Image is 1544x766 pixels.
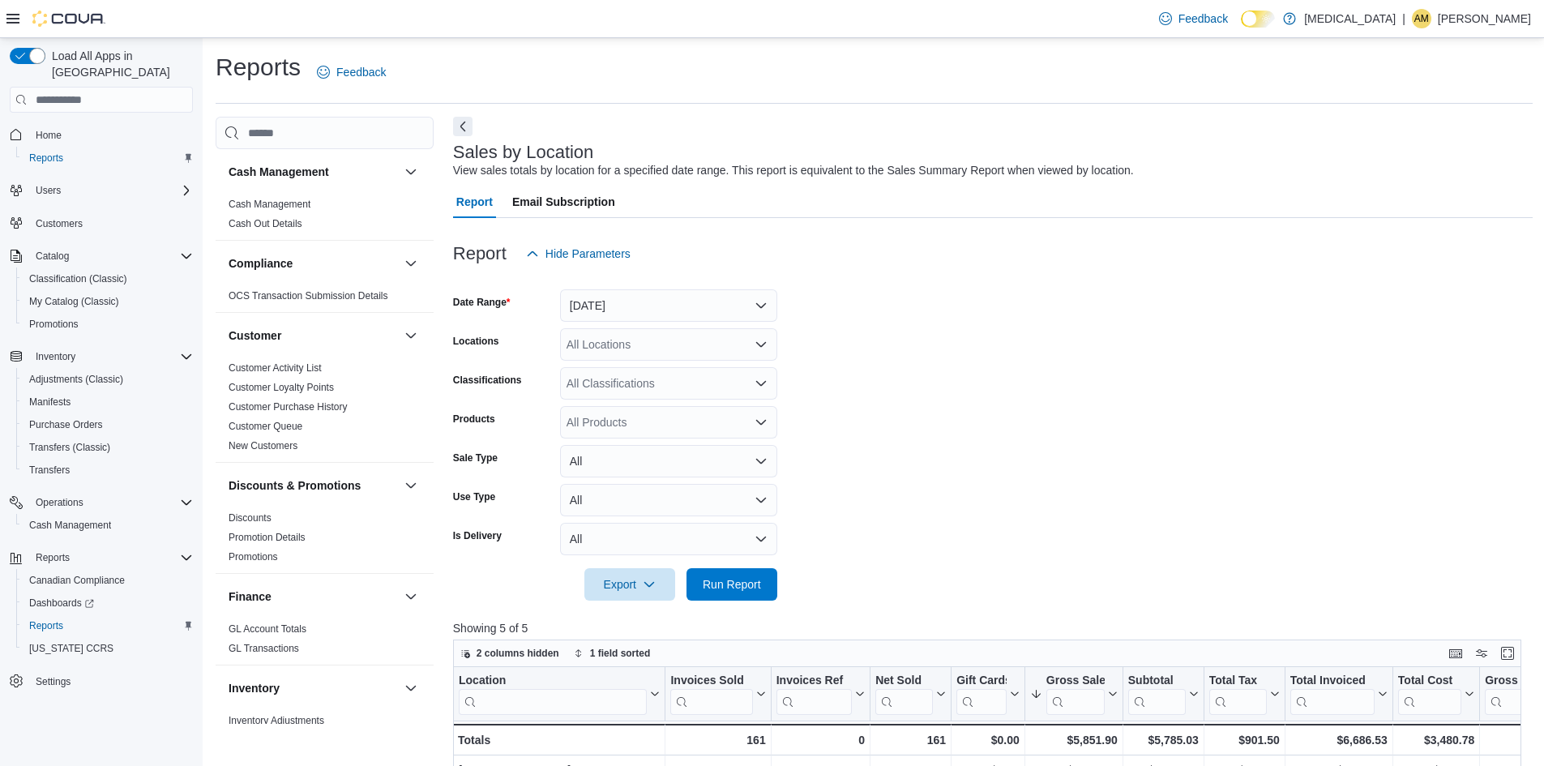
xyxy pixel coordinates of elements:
[229,327,398,344] button: Customer
[23,616,70,635] a: Reports
[1398,674,1461,715] div: Total Cost
[29,126,68,145] a: Home
[3,546,199,569] button: Reports
[23,392,193,412] span: Manifests
[29,213,193,233] span: Customers
[29,347,82,366] button: Inventory
[229,362,322,374] a: Customer Activity List
[477,647,559,660] span: 2 columns hidden
[23,593,101,613] a: Dashboards
[1398,674,1461,689] div: Total Cost
[1304,9,1396,28] p: [MEDICAL_DATA]
[229,512,272,524] a: Discounts
[670,730,765,750] div: 161
[229,164,329,180] h3: Cash Management
[1290,674,1375,715] div: Total Invoiced
[1398,730,1474,750] div: $3,480.78
[229,550,278,563] span: Promotions
[229,199,310,210] a: Cash Management
[45,48,193,80] span: Load All Apps in [GEOGRAPHIC_DATA]
[229,588,398,605] button: Finance
[36,551,70,564] span: Reports
[310,56,392,88] a: Feedback
[229,511,272,524] span: Discounts
[229,642,299,655] span: GL Transactions
[776,674,851,715] div: Invoices Ref
[401,254,421,273] button: Compliance
[29,493,90,512] button: Operations
[560,445,777,477] button: All
[23,639,193,658] span: Washington CCRS
[29,519,111,532] span: Cash Management
[229,477,361,494] h3: Discounts & Promotions
[29,619,63,632] span: Reports
[1446,644,1465,663] button: Keyboard shortcuts
[336,64,386,80] span: Feedback
[23,370,193,389] span: Adjustments (Classic)
[401,476,421,495] button: Discounts & Promotions
[23,292,126,311] a: My Catalog (Classic)
[23,571,131,590] a: Canadian Compliance
[453,374,522,387] label: Classifications
[36,217,83,230] span: Customers
[16,267,199,290] button: Classification (Classic)
[453,244,507,263] h3: Report
[956,674,1007,715] div: Gift Card Sales
[459,674,660,715] button: Location
[23,415,193,434] span: Purchase Orders
[23,148,193,168] span: Reports
[216,195,434,240] div: Cash Management
[216,619,434,665] div: Finance
[229,289,388,302] span: OCS Transaction Submission Details
[29,373,123,386] span: Adjustments (Classic)
[512,186,615,218] span: Email Subscription
[1209,674,1280,715] button: Total Tax
[29,672,77,691] a: Settings
[1498,644,1517,663] button: Enter fullscreen
[3,491,199,514] button: Operations
[23,315,85,334] a: Promotions
[229,401,348,413] a: Customer Purchase History
[16,368,199,391] button: Adjustments (Classic)
[229,623,306,635] a: GL Account Totals
[229,532,306,543] a: Promotion Details
[23,315,193,334] span: Promotions
[1209,674,1267,715] div: Total Tax
[229,255,293,272] h3: Compliance
[453,490,495,503] label: Use Type
[875,730,946,750] div: 161
[545,246,631,262] span: Hide Parameters
[755,377,768,390] button: Open list of options
[590,647,651,660] span: 1 field sorted
[229,588,272,605] h3: Finance
[10,116,193,735] nav: Complex example
[776,674,864,715] button: Invoices Ref
[23,571,193,590] span: Canadian Compliance
[453,117,473,136] button: Next
[29,671,193,691] span: Settings
[229,551,278,563] a: Promotions
[453,620,1533,636] p: Showing 5 of 5
[29,181,67,200] button: Users
[401,326,421,345] button: Customer
[23,516,193,535] span: Cash Management
[29,124,193,144] span: Home
[23,460,193,480] span: Transfers
[956,730,1020,750] div: $0.00
[3,122,199,146] button: Home
[1030,730,1118,750] div: $5,851.90
[229,439,297,452] span: New Customers
[229,421,302,432] a: Customer Queue
[1128,674,1186,715] div: Subtotal
[216,508,434,573] div: Discounts & Promotions
[29,272,127,285] span: Classification (Classic)
[16,313,199,336] button: Promotions
[459,674,647,689] div: Location
[229,623,306,635] span: GL Account Totals
[229,715,324,726] a: Inventory Adjustments
[29,214,89,233] a: Customers
[1128,674,1186,689] div: Subtotal
[229,290,388,302] a: OCS Transaction Submission Details
[229,327,281,344] h3: Customer
[956,674,1007,689] div: Gift Cards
